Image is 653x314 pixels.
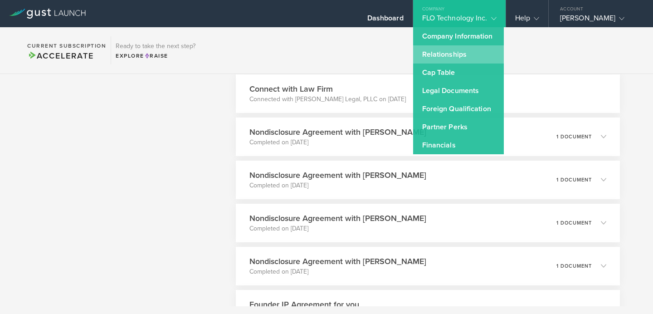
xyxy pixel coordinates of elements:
[27,43,106,49] h2: Current Subscription
[249,83,406,95] h3: Connect with Law Firm
[27,51,93,61] span: Accelerate
[249,267,426,276] p: Completed on [DATE]
[111,36,200,64] div: Ready to take the next step?ExploreRaise
[556,264,592,269] p: 1 document
[144,53,168,59] span: Raise
[249,126,426,138] h3: Nondisclosure Agreement with [PERSON_NAME]
[116,43,195,49] h3: Ready to take the next step?
[556,221,592,226] p: 1 document
[116,52,195,60] div: Explore
[249,224,426,233] p: Completed on [DATE]
[249,95,406,104] p: Connected with [PERSON_NAME] Legal, PLLC on [DATE]
[249,255,426,267] h3: Nondisclosure Agreement with [PERSON_NAME]
[608,270,653,314] iframe: Chat Widget
[515,14,539,27] div: Help
[249,138,426,147] p: Completed on [DATE]
[556,134,592,139] p: 1 document
[422,14,497,27] div: FLO Technology Inc.
[249,169,426,181] h3: Nondisclosure Agreement with [PERSON_NAME]
[249,181,426,190] p: Completed on [DATE]
[367,14,404,27] div: Dashboard
[560,14,637,27] div: [PERSON_NAME]
[556,177,592,182] p: 1 document
[249,212,426,224] h3: Nondisclosure Agreement with [PERSON_NAME]
[249,299,359,310] h3: Founder IP Agreement for you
